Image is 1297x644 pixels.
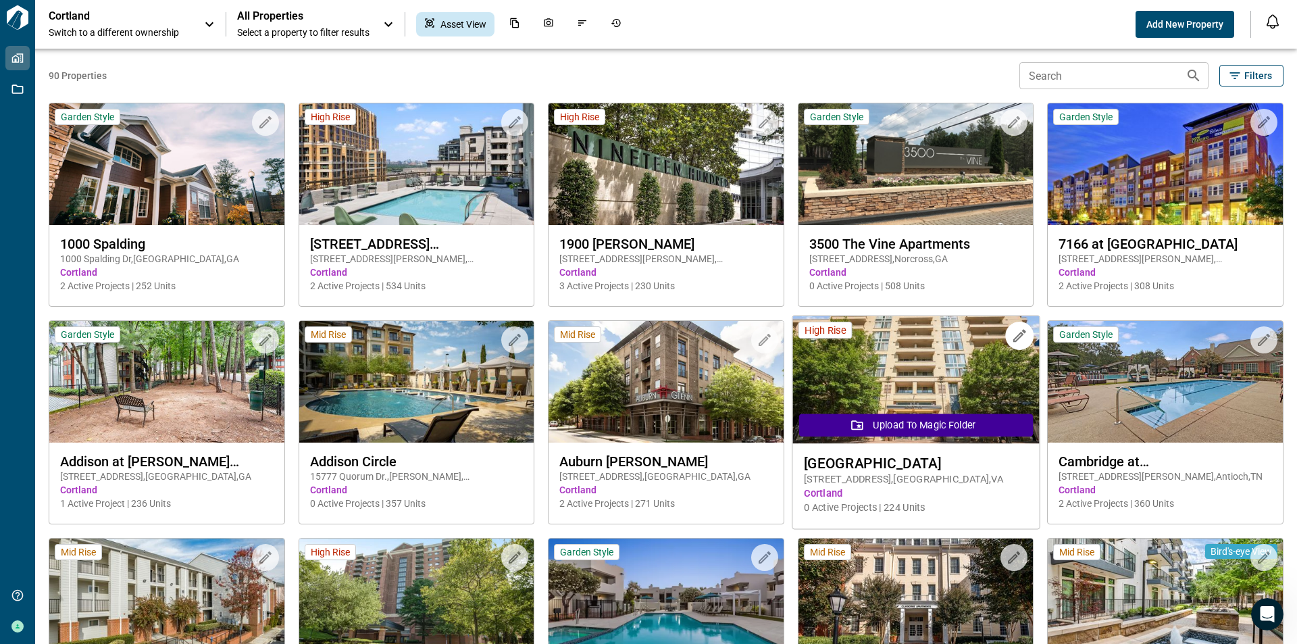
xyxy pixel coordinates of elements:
[60,497,274,510] span: 1 Active Project | 236 Units
[61,111,114,123] span: Garden Style
[310,279,524,293] span: 2 Active Projects | 534 Units
[1180,62,1207,89] button: Search properties
[49,69,1014,82] span: 90 Properties
[804,487,1027,501] span: Cortland
[603,12,630,36] div: Job History
[310,470,524,483] span: 15777 Quorum Dr. , [PERSON_NAME] , [GEOGRAPHIC_DATA]
[559,236,773,252] span: 1900 [PERSON_NAME]
[49,321,284,443] img: property-asset
[809,252,1023,266] span: [STREET_ADDRESS] , Norcross , GA
[804,455,1027,472] span: [GEOGRAPHIC_DATA]
[809,236,1023,252] span: 3500 The Vine Apartments
[560,546,613,558] span: Garden Style
[559,453,773,470] span: Auburn [PERSON_NAME]
[310,453,524,470] span: Addison Circle
[799,414,1033,437] button: Upload to Magic Folder
[311,328,346,341] span: Mid Rise
[1059,470,1272,483] span: [STREET_ADDRESS][PERSON_NAME] , Antioch , TN
[1059,483,1272,497] span: Cortland
[810,111,863,123] span: Garden Style
[1136,11,1234,38] button: Add New Property
[809,279,1023,293] span: 0 Active Projects | 508 Units
[416,12,494,36] div: Asset View
[60,470,274,483] span: [STREET_ADDRESS] , [GEOGRAPHIC_DATA] , GA
[560,328,595,341] span: Mid Rise
[809,266,1023,279] span: Cortland
[569,12,596,36] div: Issues & Info
[560,111,599,123] span: High Rise
[310,266,524,279] span: Cortland
[311,546,350,558] span: High Rise
[1146,18,1223,31] span: Add New Property
[1059,497,1272,510] span: 2 Active Projects | 360 Units
[237,26,370,39] span: Select a property to filter results
[1048,321,1283,443] img: property-asset
[310,483,524,497] span: Cortland
[1211,545,1272,558] span: Bird's-eye View
[310,497,524,510] span: 0 Active Projects | 357 Units
[61,546,96,558] span: Mid Rise
[1219,65,1283,86] button: Filters
[61,328,114,341] span: Garden Style
[237,9,370,23] span: All Properties
[310,236,524,252] span: [STREET_ADDRESS][PERSON_NAME]
[1059,546,1094,558] span: Mid Rise
[792,316,1039,444] img: property-asset
[1048,103,1283,225] img: property-asset
[559,252,773,266] span: [STREET_ADDRESS][PERSON_NAME] , [GEOGRAPHIC_DATA] , [GEOGRAPHIC_DATA]
[1251,598,1283,630] iframe: Intercom live chat
[60,252,274,266] span: 1000 Spalding Dr , [GEOGRAPHIC_DATA] , GA
[440,18,486,31] span: Asset View
[49,26,190,39] span: Switch to a different ownership
[1059,111,1113,123] span: Garden Style
[311,111,350,123] span: High Rise
[1059,453,1272,470] span: Cambridge at [GEOGRAPHIC_DATA]
[559,497,773,510] span: 2 Active Projects | 271 Units
[559,266,773,279] span: Cortland
[1262,11,1283,32] button: Open notification feed
[559,279,773,293] span: 3 Active Projects | 230 Units
[60,279,274,293] span: 2 Active Projects | 252 Units
[549,321,784,443] img: property-asset
[810,546,845,558] span: Mid Rise
[299,103,534,225] img: property-asset
[1059,266,1272,279] span: Cortland
[798,103,1034,225] img: property-asset
[1059,252,1272,266] span: [STREET_ADDRESS][PERSON_NAME] , [GEOGRAPHIC_DATA] , CO
[299,321,534,443] img: property-asset
[804,472,1027,487] span: [STREET_ADDRESS] , [GEOGRAPHIC_DATA] , VA
[49,103,284,225] img: property-asset
[60,236,274,252] span: 1000 Spalding
[805,324,846,337] span: High Rise
[1059,236,1272,252] span: 7166 at [GEOGRAPHIC_DATA]
[501,12,528,36] div: Documents
[310,252,524,266] span: [STREET_ADDRESS][PERSON_NAME] , [GEOGRAPHIC_DATA] , VA
[60,483,274,497] span: Cortland
[1059,279,1272,293] span: 2 Active Projects | 308 Units
[549,103,784,225] img: property-asset
[49,9,170,23] p: Cortland
[559,470,773,483] span: [STREET_ADDRESS] , [GEOGRAPHIC_DATA] , GA
[1059,328,1113,341] span: Garden Style
[60,266,274,279] span: Cortland
[804,501,1027,515] span: 0 Active Projects | 224 Units
[535,12,562,36] div: Photos
[1244,69,1272,82] span: Filters
[60,453,274,470] span: Addison at [PERSON_NAME][GEOGRAPHIC_DATA]
[559,483,773,497] span: Cortland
